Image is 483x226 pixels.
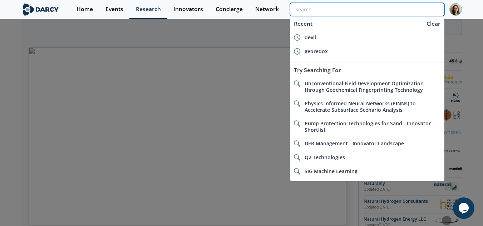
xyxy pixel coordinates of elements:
div: Clear [424,20,443,28]
span: Q2 Technologies [305,154,345,161]
span: Physics Informed Neural Networks (PINNs) to Accelerate Subsurface Scenario Analysis [305,100,416,113]
img: icon [294,48,300,55]
img: logo-wide.svg [21,3,60,16]
img: icon [294,120,300,127]
div: Network [255,6,279,12]
div: Innovators [173,6,203,12]
img: Profile [449,3,462,16]
span: devil [305,34,316,41]
img: icon [294,80,300,87]
img: icon [294,154,300,161]
div: Try Searching For [290,64,444,77]
div: Research [136,6,161,12]
span: DER Management - Innovator Landscape [305,140,404,147]
span: SIG Machine Learning [305,168,358,175]
iframe: chat widget [453,197,476,219]
input: Advanced Search [290,3,444,16]
img: icon [294,140,300,147]
img: icon [294,100,300,107]
div: Concierge [216,6,243,12]
div: Home [77,6,93,12]
span: Pump Protection Technologies for Sand - Innovator Shortlist [305,120,431,133]
img: icon [294,34,300,41]
div: Events [105,6,123,12]
div: Recent [290,17,423,30]
span: Unconventional Field Development Optimization through Geochemical Fingerprinting Technology [305,80,424,93]
span: georedox [305,48,328,55]
img: icon [294,168,300,175]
